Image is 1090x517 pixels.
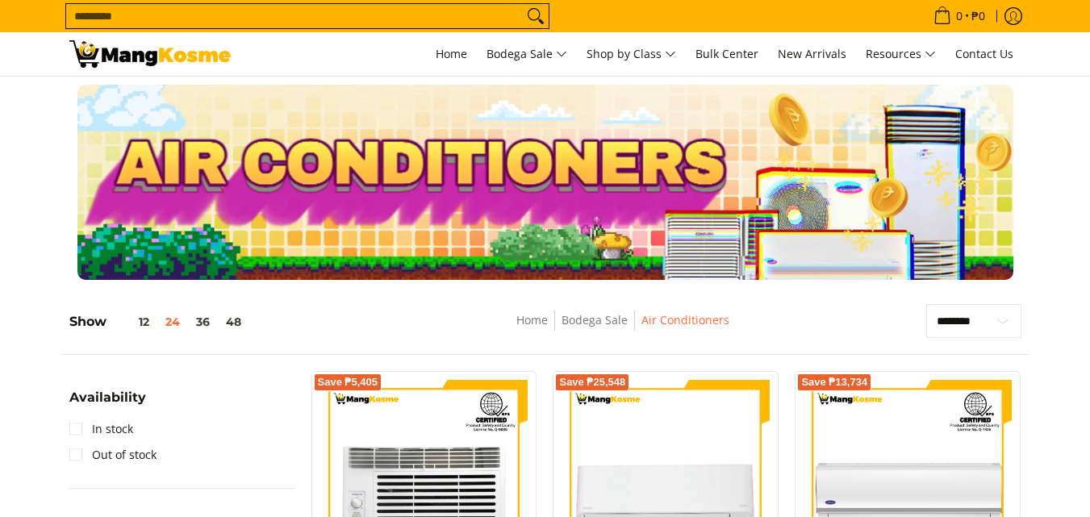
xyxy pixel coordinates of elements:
summary: Open [69,391,146,416]
a: New Arrivals [770,32,854,76]
a: Shop by Class [578,32,684,76]
a: Bodega Sale [562,312,628,327]
span: Availability [69,391,146,404]
span: Bodega Sale [487,44,567,65]
nav: Breadcrumbs [398,311,846,347]
a: Bulk Center [687,32,766,76]
span: Save ₱5,405 [318,377,378,387]
span: Resources [866,44,936,65]
span: Save ₱25,548 [559,377,625,387]
nav: Main Menu [247,32,1021,76]
span: Home [436,46,467,61]
button: Search [523,4,549,28]
a: Air Conditioners [641,312,729,327]
a: Bodega Sale [478,32,575,76]
span: • [929,7,990,25]
a: In stock [69,416,133,442]
a: Resources [858,32,944,76]
span: ₱0 [969,10,988,22]
img: Bodega Sale Aircon l Mang Kosme: Home Appliances Warehouse Sale [69,40,231,68]
span: Save ₱13,734 [801,377,867,387]
button: 12 [106,315,157,328]
h5: Show [69,314,249,330]
a: Home [516,312,548,327]
span: New Arrivals [778,46,846,61]
button: 36 [188,315,218,328]
span: Bulk Center [695,46,758,61]
a: Contact Us [947,32,1021,76]
span: Shop by Class [587,44,676,65]
a: Home [428,32,475,76]
button: 48 [218,315,249,328]
a: Out of stock [69,442,157,468]
span: 0 [954,10,965,22]
span: Contact Us [955,46,1013,61]
button: 24 [157,315,188,328]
